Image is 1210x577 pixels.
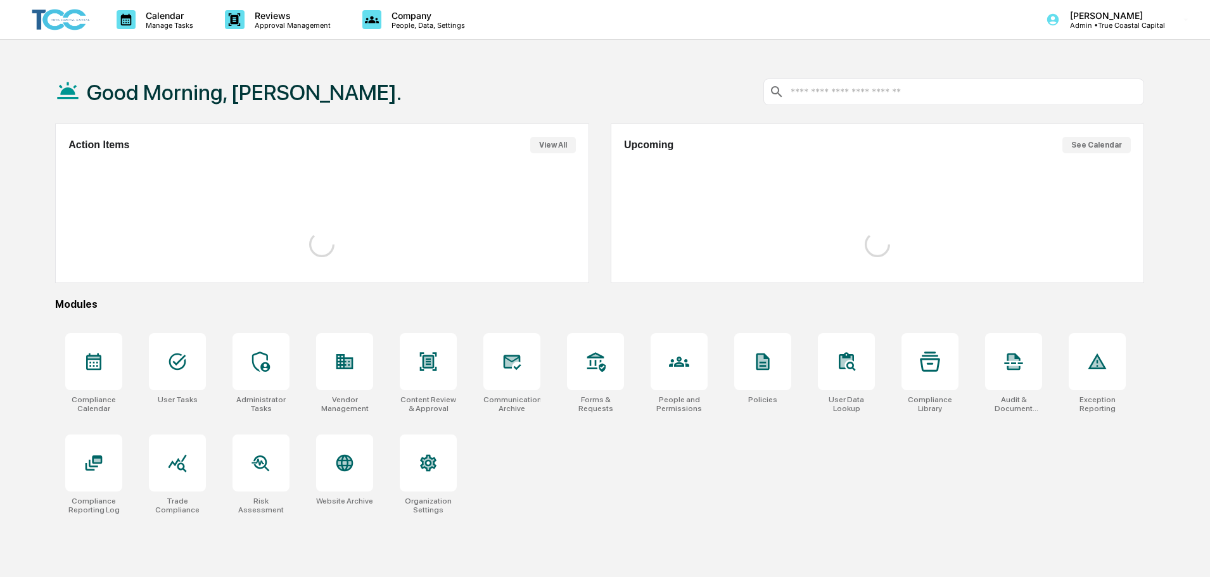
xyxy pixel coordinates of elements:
p: Reviews [245,10,337,21]
div: Risk Assessment [232,497,290,514]
div: Compliance Reporting Log [65,497,122,514]
div: Website Archive [316,497,373,505]
div: Communications Archive [483,395,540,413]
div: People and Permissions [651,395,708,413]
div: Compliance Library [901,395,958,413]
button: See Calendar [1062,137,1131,153]
p: Calendar [136,10,200,21]
div: Exception Reporting [1069,395,1126,413]
div: User Tasks [158,395,198,404]
div: Modules [55,298,1144,310]
div: Forms & Requests [567,395,624,413]
div: Trade Compliance [149,497,206,514]
h2: Upcoming [624,139,673,151]
div: Compliance Calendar [65,395,122,413]
div: Content Review & Approval [400,395,457,413]
p: Admin • True Coastal Capital [1060,21,1165,30]
div: Organization Settings [400,497,457,514]
p: [PERSON_NAME] [1060,10,1165,21]
button: View All [530,137,576,153]
div: Administrator Tasks [232,395,290,413]
div: Vendor Management [316,395,373,413]
div: Audit & Document Logs [985,395,1042,413]
p: People, Data, Settings [381,21,471,30]
p: Approval Management [245,21,337,30]
p: Company [381,10,471,21]
p: Manage Tasks [136,21,200,30]
div: Policies [748,395,777,404]
h2: Action Items [68,139,129,151]
img: logo [30,7,91,33]
h1: Good Morning, [PERSON_NAME]. [87,80,402,105]
div: User Data Lookup [818,395,875,413]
